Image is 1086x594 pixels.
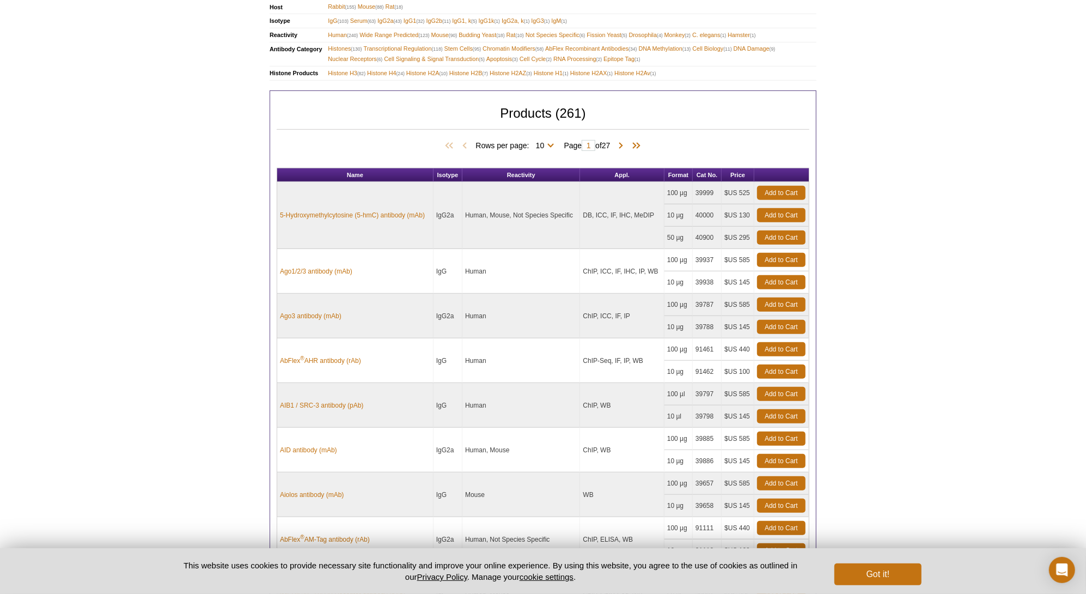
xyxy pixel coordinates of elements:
td: 39788 [693,316,722,338]
span: RNA Processing [553,54,602,64]
td: 10 µg [664,540,693,562]
span: (1) [650,71,656,76]
span: Rat [386,2,403,12]
td: 10 µg [664,450,693,472]
td: ChIP, WB [580,428,664,472]
th: Format [664,168,693,182]
span: (1) [607,71,613,76]
td: 10 µg [664,361,693,383]
td: 100 µg [664,472,693,495]
a: Add to Cart [757,275,806,289]
td: Human [462,338,580,383]
span: (3) [526,71,532,76]
td: DB, ICC, IF, IHC, MeDIP [580,182,664,249]
span: Serum [350,16,376,26]
a: Add to Cart [757,231,806,245]
span: IgG3 [531,16,550,26]
span: IgG2a, k [502,16,529,26]
span: (3) [512,57,518,62]
td: IgG2a [434,428,462,472]
span: IgG1, k [452,16,477,26]
th: Reactivity [462,168,580,182]
span: Transcriptional Regulation [364,44,443,54]
span: DNA Methylation [639,44,691,54]
div: Open Intercom Messenger [1049,557,1075,583]
span: Stem Cells [444,44,481,54]
span: (63) [368,19,376,24]
span: Last Page [627,141,643,151]
span: (2) [546,57,552,62]
span: IgG [328,16,349,26]
th: Reactivity [270,28,328,42]
span: Fission Yeast [587,30,627,40]
h2: Products (261) [277,108,809,130]
span: IgG2a [377,16,402,26]
span: (5) [471,19,477,24]
span: Mouse [431,30,457,40]
td: 39798 [693,405,722,428]
td: IgG2a [434,517,462,562]
td: 10 µl [664,405,693,428]
span: (58) [535,46,544,52]
td: ChIP, ICC, IF, IHC, IP, WB [580,249,664,294]
a: Add to Cart [757,499,806,513]
span: Nuclear Receptors [328,54,382,64]
span: IgM [551,16,567,26]
a: Add to Cart [757,208,806,222]
span: (18) [496,33,504,38]
span: Wide Range Predicted [359,30,429,40]
td: Mouse [462,472,580,517]
td: 10 µg [664,271,693,294]
td: Human [462,249,580,294]
span: (4) [657,33,663,38]
span: Mouse [358,2,384,12]
span: (9) [770,46,776,52]
a: Add to Cart [757,253,806,267]
span: (1) [544,19,550,24]
a: Add to Cart [757,543,806,557]
a: Add to Cart [757,320,806,334]
td: 39658 [693,495,722,517]
td: IgG [434,249,462,294]
span: (6) [579,33,585,38]
span: (11) [442,19,450,24]
td: Human, Not Species Specific [462,517,580,562]
span: (1) [495,19,501,24]
span: (155) [345,4,356,10]
sup: ® [300,355,304,361]
span: Histones [328,44,362,54]
span: (2) [685,33,691,38]
span: Histone H2B [449,68,488,78]
td: 39885 [693,428,722,450]
a: Add to Cart [757,186,806,200]
td: $US 440 [722,338,754,361]
td: 50 µg [664,227,693,249]
a: Privacy Policy [417,572,467,581]
span: (24) [396,71,405,76]
td: $US 585 [722,383,754,405]
span: Histone H4 [367,68,405,78]
span: Cell Biology [692,44,731,54]
td: Human, Mouse, Not Species Specific [462,182,580,249]
td: 39938 [693,271,722,294]
span: (10) [440,71,448,76]
span: IgG1 [404,16,425,26]
td: 39937 [693,249,722,271]
td: $US 145 [722,495,754,517]
a: Ago1/2/3 antibody (mAb) [280,266,352,276]
span: Histone H2Av [614,68,656,78]
td: IgG [434,472,462,517]
td: $US 585 [722,294,754,316]
a: AbFlex®AHR antibody (rAb) [280,356,361,366]
span: Rows per page: [475,140,558,150]
td: $US 145 [722,450,754,472]
span: Human [328,30,358,40]
span: (123) [418,33,429,38]
a: Add to Cart [757,387,806,401]
a: Add to Cart [757,342,806,356]
span: (118) [432,46,443,52]
td: 10 µg [664,204,693,227]
span: (90) [449,33,457,38]
td: $US 440 [722,517,754,540]
span: (7) [483,71,489,76]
